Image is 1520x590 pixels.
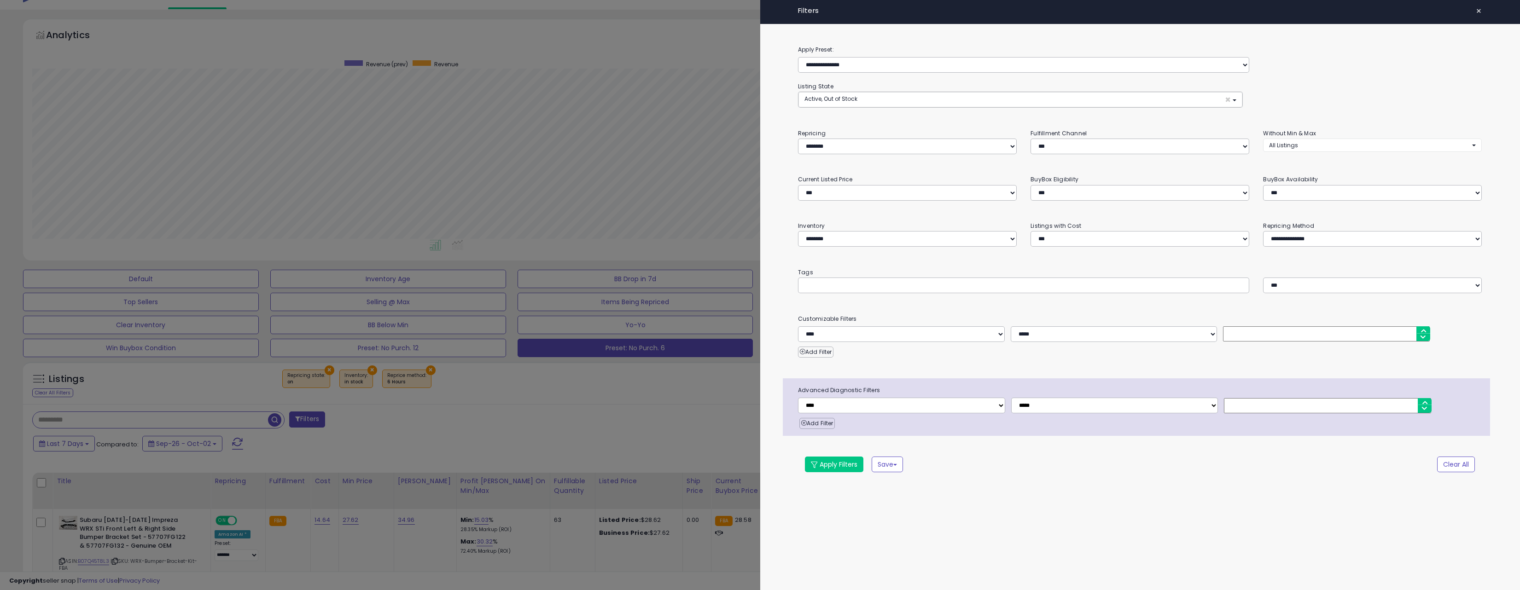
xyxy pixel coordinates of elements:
span: × [1476,5,1482,17]
small: Inventory [798,222,825,230]
small: Customizable Filters [791,314,1489,324]
button: Apply Filters [805,457,863,472]
span: Advanced Diagnostic Filters [791,385,1490,395]
button: All Listings [1263,139,1482,152]
small: Without Min & Max [1263,129,1316,137]
small: Tags [791,267,1489,278]
small: Current Listed Price [798,175,852,183]
small: Fulfillment Channel [1031,129,1087,137]
label: Apply Preset: [791,45,1489,55]
small: Repricing [798,129,826,137]
button: Save [872,457,903,472]
span: Active, Out of Stock [804,95,857,103]
button: Active, Out of Stock × [798,92,1242,107]
button: Clear All [1437,457,1475,472]
span: × [1225,95,1231,104]
button: Add Filter [798,347,833,358]
span: All Listings [1269,141,1298,149]
small: Listings with Cost [1031,222,1081,230]
small: Repricing Method [1263,222,1314,230]
button: × [1472,5,1485,17]
small: BuyBox Eligibility [1031,175,1078,183]
h4: Filters [798,7,1482,15]
small: BuyBox Availability [1263,175,1318,183]
button: Add Filter [799,418,835,429]
small: Listing State [798,82,833,90]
